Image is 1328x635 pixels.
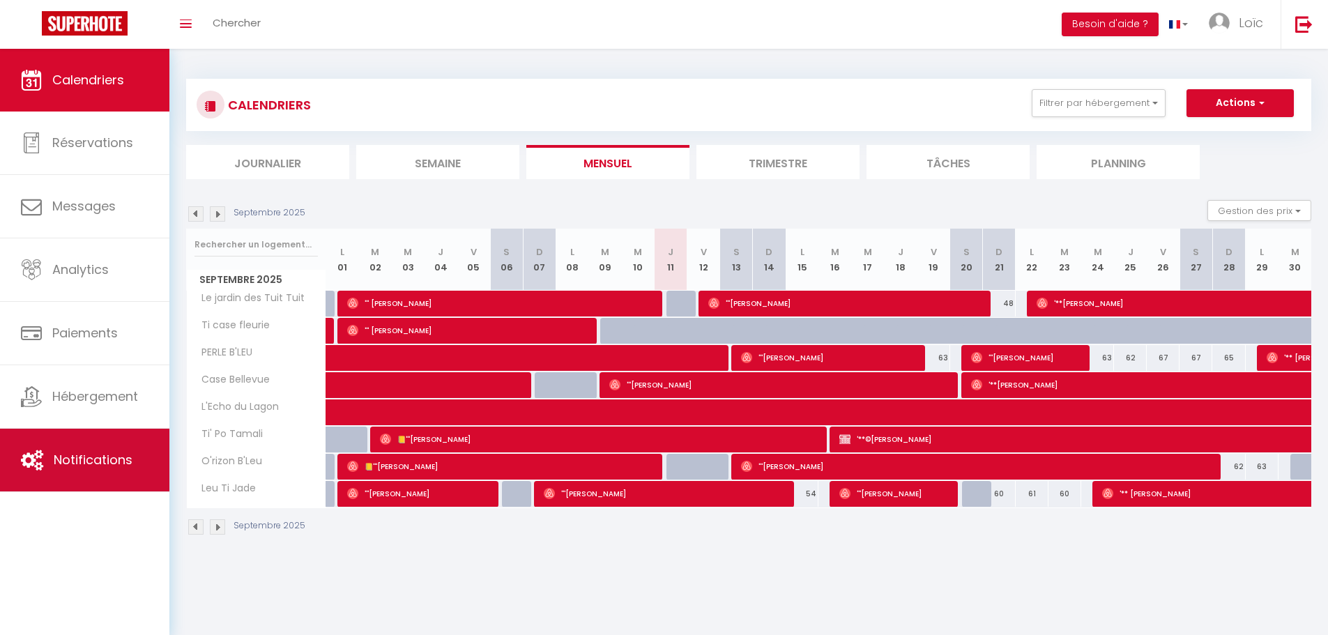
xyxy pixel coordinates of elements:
[831,245,839,259] abbr: M
[1212,345,1245,371] div: 65
[741,344,916,371] span: '''[PERSON_NAME]
[753,229,786,291] th: 14
[526,145,689,179] li: Mensuel
[1160,245,1166,259] abbr: V
[1060,245,1069,259] abbr: M
[52,134,133,151] span: Réservations
[189,399,282,415] span: L'Echo du Lagon
[950,229,983,291] th: 20
[52,197,116,215] span: Messages
[621,229,654,291] th: 10
[655,229,687,291] th: 11
[544,480,784,507] span: '''[PERSON_NAME]
[556,229,588,291] th: 08
[851,229,884,291] th: 17
[213,15,261,30] span: Chercher
[1186,89,1294,117] button: Actions
[326,229,359,291] th: 01
[52,388,138,405] span: Hébergement
[189,291,308,306] span: Le jardin des Tuit Tuit
[186,145,349,179] li: Journalier
[867,145,1030,179] li: Tâches
[42,11,128,36] img: Super Booking
[983,229,1016,291] th: 21
[1180,345,1212,371] div: 67
[224,89,311,121] h3: CALENDRIERS
[194,232,318,257] input: Rechercher un logement...
[1246,454,1279,480] div: 63
[687,229,720,291] th: 12
[1193,245,1199,259] abbr: S
[523,229,556,291] th: 07
[189,318,273,333] span: Ti case fleurie
[347,290,653,316] span: ''' [PERSON_NAME]
[189,427,266,442] span: Ti' Po Tamali
[1147,345,1180,371] div: 67
[189,454,266,469] span: O'rizon B'Leu
[609,372,948,398] span: '''[PERSON_NAME]
[733,245,740,259] abbr: S
[898,245,903,259] abbr: J
[1239,14,1263,31] span: Loïc
[570,245,574,259] abbr: L
[634,245,642,259] abbr: M
[931,245,937,259] abbr: V
[503,245,510,259] abbr: S
[1291,245,1299,259] abbr: M
[1016,481,1048,507] div: 61
[1279,229,1311,291] th: 30
[11,6,53,47] button: Ouvrir le widget de chat LiveChat
[471,245,477,259] abbr: V
[786,481,818,507] div: 54
[347,453,653,480] span: 📒'''[PERSON_NAME]
[52,71,124,89] span: Calendriers
[971,344,1081,371] span: '''[PERSON_NAME]
[1081,345,1114,371] div: 63
[1081,229,1114,291] th: 24
[1128,245,1134,259] abbr: J
[1048,229,1081,291] th: 23
[720,229,753,291] th: 13
[1209,13,1230,33] img: ...
[1062,13,1159,36] button: Besoin d'aide ?
[1260,245,1264,259] abbr: L
[189,481,259,496] span: Leu Ti Jade
[392,229,425,291] th: 03
[1295,15,1313,33] img: logout
[54,451,132,468] span: Notifications
[347,317,588,344] span: ''' [PERSON_NAME]
[995,245,1002,259] abbr: D
[1147,229,1180,291] th: 26
[189,372,273,388] span: Case Bellevue
[536,245,543,259] abbr: D
[234,519,305,533] p: Septembre 2025
[741,453,1211,480] span: '''[PERSON_NAME]
[963,245,970,259] abbr: S
[1016,229,1048,291] th: 22
[340,245,344,259] abbr: L
[588,229,621,291] th: 09
[347,480,489,507] span: '''[PERSON_NAME]
[708,290,982,316] span: '''[PERSON_NAME]
[1032,89,1166,117] button: Filtrer par hébergement
[668,245,673,259] abbr: J
[786,229,818,291] th: 15
[380,426,817,452] span: 📒'''[PERSON_NAME]
[701,245,707,259] abbr: V
[404,245,412,259] abbr: M
[696,145,860,179] li: Trimestre
[800,245,804,259] abbr: L
[1226,245,1232,259] abbr: D
[187,270,326,290] span: Septembre 2025
[601,245,609,259] abbr: M
[425,229,457,291] th: 04
[1048,481,1081,507] div: 60
[356,145,519,179] li: Semaine
[234,206,305,220] p: Septembre 2025
[1114,345,1147,371] div: 62
[1037,145,1200,179] li: Planning
[457,229,490,291] th: 05
[765,245,772,259] abbr: D
[818,229,851,291] th: 16
[52,324,118,342] span: Paiements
